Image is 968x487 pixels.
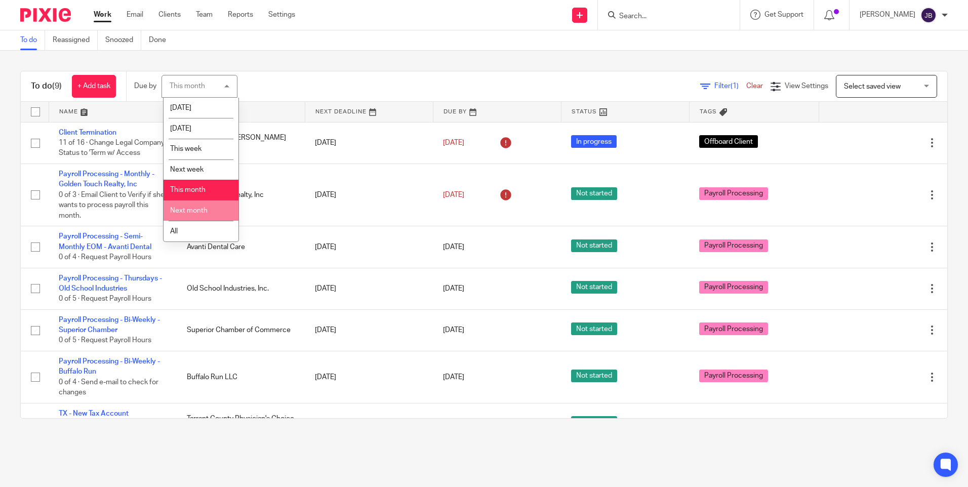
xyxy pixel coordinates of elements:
[699,239,768,252] span: Payroll Processing
[59,171,154,188] a: Payroll Processing - Monthly - Golden Touch Realty, Inc
[170,207,208,214] span: Next month
[305,226,433,268] td: [DATE]
[134,81,156,91] p: Due by
[860,10,915,20] p: [PERSON_NAME]
[170,166,204,173] span: Next week
[699,281,768,294] span: Payroll Processing
[699,187,768,200] span: Payroll Processing
[59,358,160,375] a: Payroll Processing - Bi-Weekly - Buffalo Run
[59,410,129,427] a: TX - New Tax Account Registration
[53,30,98,50] a: Reassigned
[443,139,464,146] span: [DATE]
[443,374,464,381] span: [DATE]
[305,403,433,444] td: [DATE]
[59,295,151,302] span: 0 of 5 · Request Payroll Hours
[305,122,433,164] td: [DATE]
[764,11,803,18] span: Get Support
[59,191,165,219] span: 0 of 3 · Email Client to Verify if she wants to process payroll this month.
[52,82,62,90] span: (9)
[72,75,116,98] a: + Add task
[177,268,305,309] td: Old School Industries, Inc.
[268,10,295,20] a: Settings
[177,164,305,226] td: Golden Touch Realty, Inc
[177,351,305,403] td: Buffalo Run LLC
[170,145,201,152] span: This week
[170,104,191,111] span: [DATE]
[443,191,464,198] span: [DATE]
[177,226,305,268] td: Avanti Dental Care
[59,139,165,157] span: 11 of 16 · Change Legal Company Status to 'Term w/ Access
[443,327,464,334] span: [DATE]
[571,135,617,148] span: In progress
[571,416,617,429] span: Not started
[94,10,111,20] a: Work
[920,7,937,23] img: svg%3E
[59,379,158,396] span: 0 of 4 · Send e-mail to check for changes
[785,83,828,90] span: View Settings
[443,285,464,292] span: [DATE]
[699,322,768,335] span: Payroll Processing
[158,10,181,20] a: Clients
[59,129,116,136] a: Client Termination
[228,10,253,20] a: Reports
[127,10,143,20] a: Email
[571,370,617,382] span: Not started
[177,309,305,351] td: Superior Chamber of Commerce
[618,12,709,21] input: Search
[443,243,464,251] span: [DATE]
[105,30,141,50] a: Snoozed
[746,83,763,90] a: Clear
[571,322,617,335] span: Not started
[305,351,433,403] td: [DATE]
[699,370,768,382] span: Payroll Processing
[196,10,213,20] a: Team
[31,81,62,92] h1: To do
[305,164,433,226] td: [DATE]
[571,281,617,294] span: Not started
[59,316,160,334] a: Payroll Processing - Bi-Weekly - Superior Chamber
[177,403,305,444] td: Tarrant County Physician's Choice Homecare LLC
[731,83,739,90] span: (1)
[170,186,206,193] span: This month
[305,268,433,309] td: [DATE]
[305,309,433,351] td: [DATE]
[170,125,191,132] span: [DATE]
[571,187,617,200] span: Not started
[177,122,305,164] td: Law Office of [PERSON_NAME] PC
[714,83,746,90] span: Filter
[571,239,617,252] span: Not started
[20,8,71,22] img: Pixie
[59,233,151,250] a: Payroll Processing - Semi-Monthly EOM - Avanti Dental
[700,109,717,114] span: Tags
[59,254,151,261] span: 0 of 4 · Request Payroll Hours
[59,337,151,344] span: 0 of 5 · Request Payroll Hours
[699,135,758,148] span: Offboard Client
[149,30,174,50] a: Done
[170,228,178,235] span: All
[170,83,205,90] div: This month
[59,275,162,292] a: Payroll Processing - Thursdays - Old School Industries
[20,30,45,50] a: To do
[844,83,901,90] span: Select saved view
